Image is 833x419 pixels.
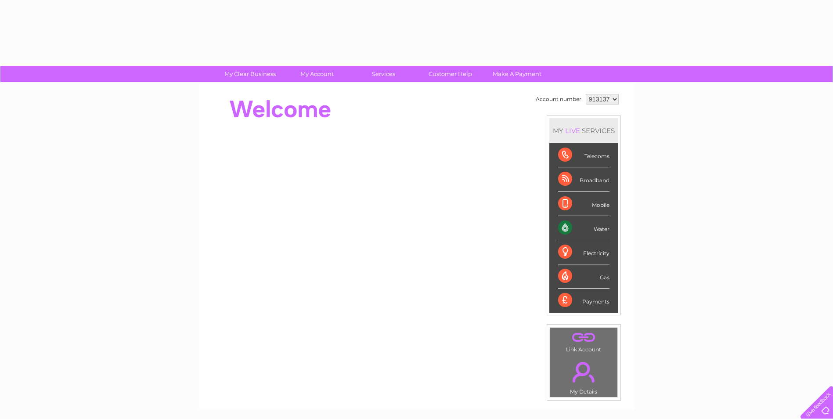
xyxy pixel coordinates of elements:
a: Customer Help [414,66,487,82]
div: LIVE [563,126,582,135]
a: Services [347,66,420,82]
div: Electricity [558,240,609,264]
td: Account number [534,92,584,107]
a: My Clear Business [214,66,286,82]
div: Mobile [558,192,609,216]
td: My Details [550,354,618,397]
a: . [552,330,615,345]
div: MY SERVICES [549,118,618,143]
div: Broadband [558,167,609,191]
a: My Account [281,66,353,82]
a: . [552,357,615,387]
div: Water [558,216,609,240]
div: Gas [558,264,609,289]
div: Telecoms [558,143,609,167]
a: Make A Payment [481,66,553,82]
div: Payments [558,289,609,312]
td: Link Account [550,327,618,355]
